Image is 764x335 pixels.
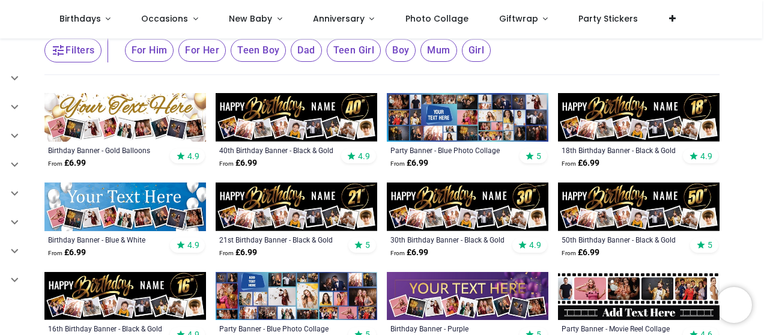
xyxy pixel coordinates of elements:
img: Personalised Party Banner - Movie Reel Collage - 6 Photo Upload [558,272,720,321]
span: From [390,160,405,167]
a: 16th Birthday Banner - Black & Gold [48,324,171,333]
a: 50th Birthday Banner - Black & Gold [562,235,685,244]
a: 30th Birthday Banner - Black & Gold [390,235,514,244]
span: Party Stickers [578,13,638,25]
a: 21st Birthday Banner - Black & Gold [219,235,342,244]
span: Birthdays [59,13,101,25]
span: Boy [386,39,416,62]
span: Occasions [141,13,188,25]
span: From [562,160,576,167]
span: From [48,250,62,256]
span: Teen Boy [231,39,286,62]
img: Personalised Party Banner - Blue Photo Collage - Custom Text & 30 Photo Upload [387,93,548,142]
img: Personalised Happy 50th Birthday Banner - Black & Gold - Custom Name & 9 Photo Upload [558,183,720,231]
a: Birthday Banner - Purple [390,324,514,333]
strong: £ 6.99 [48,157,86,169]
img: Personalised Happy Birthday Banner - Blue & White - 9 Photo Upload [44,183,206,231]
a: Party Banner - Movie Reel Collage [562,324,685,333]
a: Party Banner - Blue Photo Collage [219,324,342,333]
span: From [219,250,234,256]
span: 4.9 [187,240,199,250]
span: 5 [365,240,370,250]
a: Birthday Banner - Gold Balloons [48,145,171,155]
a: 40th Birthday Banner - Black & Gold [219,145,342,155]
a: 18th Birthday Banner - Black & Gold [562,145,685,155]
button: Filters [44,38,101,62]
span: Anniversary [313,13,365,25]
span: 5 [708,240,712,250]
span: 4.9 [700,151,712,161]
span: Girl [462,39,491,62]
span: 4.9 [187,151,199,161]
iframe: Brevo live chat [716,287,752,323]
span: Teen Girl [327,39,381,62]
img: Personalised Happy 40th Birthday Banner - Black & Gold - Custom Name & 9 Photo Upload [216,93,377,142]
span: 5 [536,151,541,161]
a: Birthday Banner - Blue & White [48,235,171,244]
span: Giftwrap [499,13,538,25]
img: Personalised Happy Birthday Banner - Gold Balloons - 9 Photo Upload [44,93,206,142]
span: 4.9 [358,151,370,161]
span: For Her [178,39,226,62]
img: Personalised Happy 18th Birthday Banner - Black & Gold - Custom Name & 9 Photo Upload [558,93,720,142]
span: New Baby [229,13,272,25]
span: Photo Collage [405,13,468,25]
strong: £ 6.99 [219,247,257,259]
img: Personalised Happy 30th Birthday Banner - Black & Gold - Custom Name & 9 Photo Upload [387,183,548,231]
span: For Him [125,39,174,62]
span: Mum [420,39,456,62]
strong: £ 6.99 [390,247,428,259]
a: Party Banner - Blue Photo Collage [390,145,514,155]
span: From [48,160,62,167]
img: Personalised Party Banner - Blue Photo Collage - Custom Text & 25 Photo upload [216,272,377,321]
img: Personalised Happy 16th Birthday Banner - Black & Gold - Custom Name & 9 Photo Upload [44,272,206,321]
strong: £ 6.99 [48,247,86,259]
strong: £ 6.99 [562,247,599,259]
span: 4.9 [529,240,541,250]
img: Personalised Happy 21st Birthday Banner - Black & Gold - Custom Name & 9 Photo Upload [216,183,377,231]
span: Dad [291,39,321,62]
strong: £ 6.99 [390,157,428,169]
img: Personalised Happy Birthday Banner - Purple - 9 Photo Upload [387,272,548,321]
strong: £ 6.99 [219,157,257,169]
span: From [390,250,405,256]
strong: £ 6.99 [562,157,599,169]
span: From [562,250,576,256]
span: From [219,160,234,167]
